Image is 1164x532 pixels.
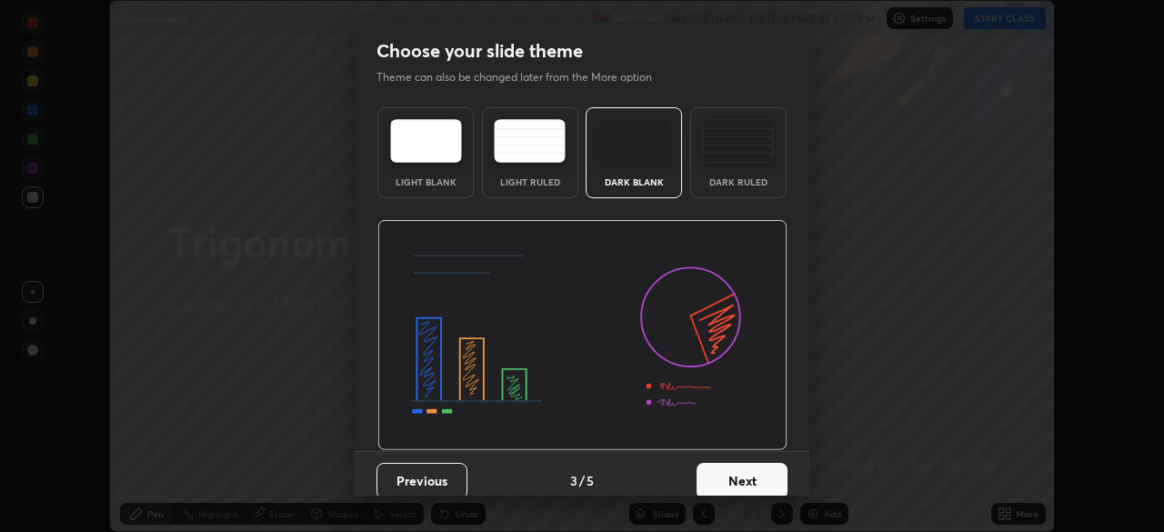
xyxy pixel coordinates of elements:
img: lightTheme.e5ed3b09.svg [390,119,462,163]
h4: 3 [570,471,577,490]
img: darkRuledTheme.de295e13.svg [702,119,774,163]
button: Next [697,463,788,499]
p: Theme can also be changed later from the More option [376,69,671,85]
div: Light Blank [389,177,462,186]
div: Dark Ruled [702,177,775,186]
h4: / [579,471,585,490]
img: lightRuledTheme.5fabf969.svg [494,119,566,163]
h4: 5 [587,471,594,490]
div: Dark Blank [597,177,670,186]
button: Previous [376,463,467,499]
img: darkThemeBanner.d06ce4a2.svg [377,220,788,451]
img: darkTheme.f0cc69e5.svg [598,119,670,163]
div: Light Ruled [494,177,567,186]
h2: Choose your slide theme [376,39,583,63]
